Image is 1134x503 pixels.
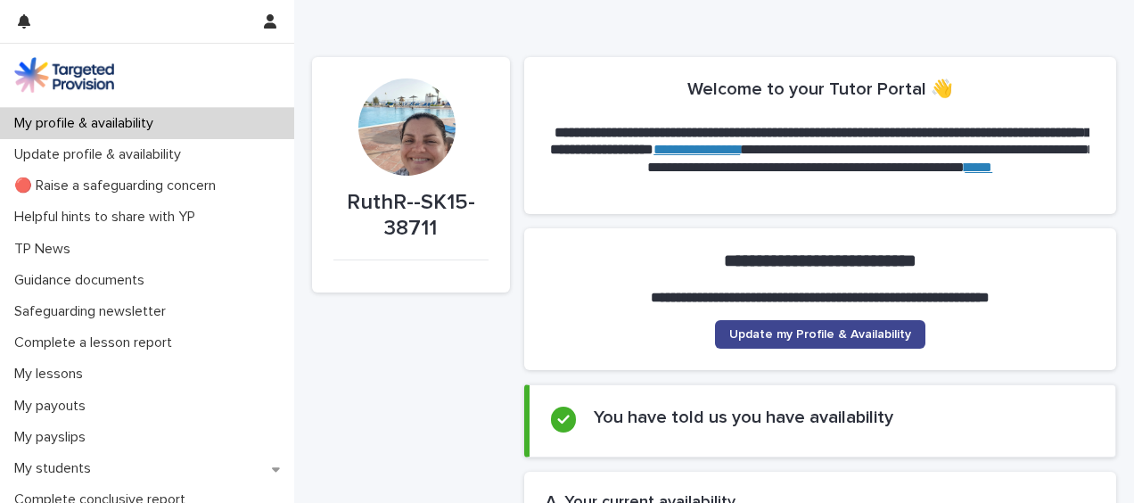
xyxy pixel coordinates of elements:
[7,334,186,351] p: Complete a lesson report
[14,57,114,93] img: M5nRWzHhSzIhMunXDL62
[7,366,97,383] p: My lessons
[333,190,489,242] p: RuthR--SK15-38711
[7,209,210,226] p: Helpful hints to share with YP
[729,328,911,341] span: Update my Profile & Availability
[7,146,195,163] p: Update profile & availability
[7,303,180,320] p: Safeguarding newsletter
[594,407,893,428] h2: You have told us you have availability
[7,460,105,477] p: My students
[7,177,230,194] p: 🔴 Raise a safeguarding concern
[687,78,953,100] h2: Welcome to your Tutor Portal 👋
[715,320,925,349] a: Update my Profile & Availability
[7,429,100,446] p: My payslips
[7,398,100,415] p: My payouts
[7,241,85,258] p: TP News
[7,115,168,132] p: My profile & availability
[7,272,159,289] p: Guidance documents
